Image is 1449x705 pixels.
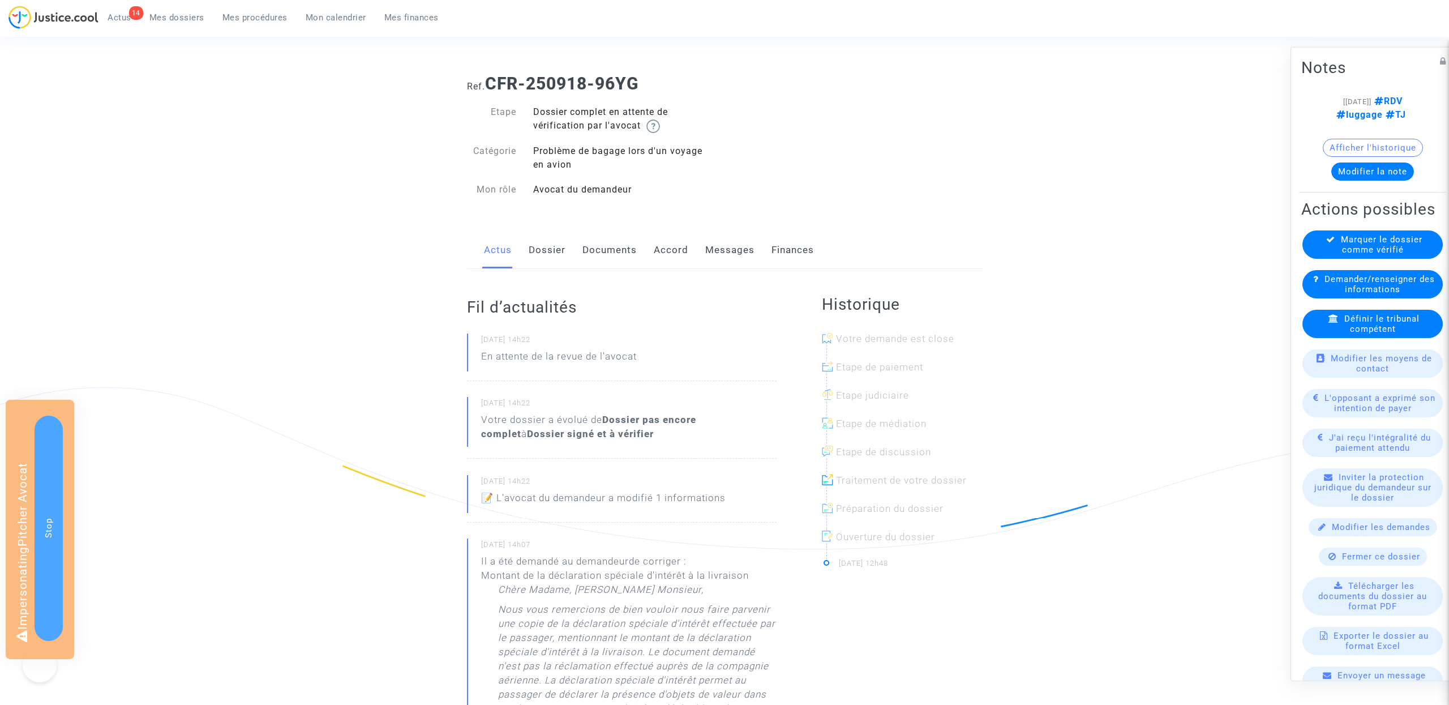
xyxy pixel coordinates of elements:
[306,12,366,23] span: Mon calendrier
[467,297,777,317] h2: Fil d’actualités
[481,335,777,349] small: [DATE] 14h22
[1336,109,1383,119] span: luggage
[458,105,525,133] div: Etape
[481,540,777,554] small: [DATE] 14h07
[213,9,297,26] a: Mes procédures
[384,12,439,23] span: Mes finances
[771,232,814,269] a: Finances
[149,12,204,23] span: Mes dossiers
[6,400,74,659] div: Impersonating
[654,232,688,269] a: Accord
[1334,630,1429,651] span: Exporter le dossier au format Excel
[1331,162,1414,180] button: Modifier la note
[529,232,565,269] a: Dossier
[1383,109,1406,119] span: TJ
[1301,199,1444,219] h2: Actions possibles
[1318,580,1427,611] span: Télécharger les documents du dossier au format PDF
[467,81,485,92] span: Ref.
[582,232,637,269] a: Documents
[485,74,638,93] b: CFR-250918-96YG
[484,232,512,269] a: Actus
[498,583,704,603] p: Chère Madame, [PERSON_NAME] Monsieur,
[129,6,143,20] div: 14
[1337,670,1426,690] span: Envoyer un message dans ce dossier
[1329,432,1431,452] span: J'ai reçu l'intégralité du paiement attendu
[705,232,754,269] a: Messages
[1344,313,1420,334] span: Définir le tribunal compétent
[836,333,954,344] span: Votre demande est close
[646,119,660,133] img: help.svg
[140,9,213,26] a: Mes dossiers
[98,9,140,26] a: 14Actus
[629,556,687,567] span: de corriger :
[481,569,777,583] li: Montant de la déclaration spéciale d'intérêt à la livraison
[1324,274,1435,294] span: Demander/renseigner des informations
[1301,57,1444,77] h2: Notes
[1323,138,1423,156] button: Afficher l'historique
[1371,95,1403,106] span: RDV
[222,12,288,23] span: Mes procédures
[481,476,777,491] small: [DATE] 14h22
[1342,551,1420,561] span: Fermer ce dossier
[481,413,777,441] div: Votre dossier a évolué de à
[108,12,131,23] span: Actus
[1331,353,1432,373] span: Modifier les moyens de contact
[481,398,777,413] small: [DATE] 14h22
[458,144,525,172] div: Catégorie
[23,648,57,682] iframe: Help Scout Beacon - Open
[525,183,724,196] div: Avocat du demandeur
[1324,392,1435,413] span: L'opposant a exprimé son intention de payer
[1314,472,1431,502] span: Inviter la protection juridique du demandeur sur le dossier
[458,183,525,196] div: Mon rôle
[525,105,724,133] div: Dossier complet en attente de vérification par l'avocat
[35,416,63,641] button: Stop
[822,294,983,314] h2: Historique
[44,518,54,538] span: Stop
[1332,522,1430,532] span: Modifier les demandes
[527,428,654,439] b: Dossier signé et à vérifier
[481,349,637,369] p: En attente de la revue de l'avocat
[525,144,724,172] div: Problème de bagage lors d'un voyage en avion
[375,9,448,26] a: Mes finances
[1341,234,1422,254] span: Marquer le dossier comme vérifié
[1343,97,1371,105] span: [[DATE]]
[481,491,726,511] p: 📝 L'avocat du demandeur a modifié 1 informations
[297,9,375,26] a: Mon calendrier
[8,6,98,29] img: jc-logo.svg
